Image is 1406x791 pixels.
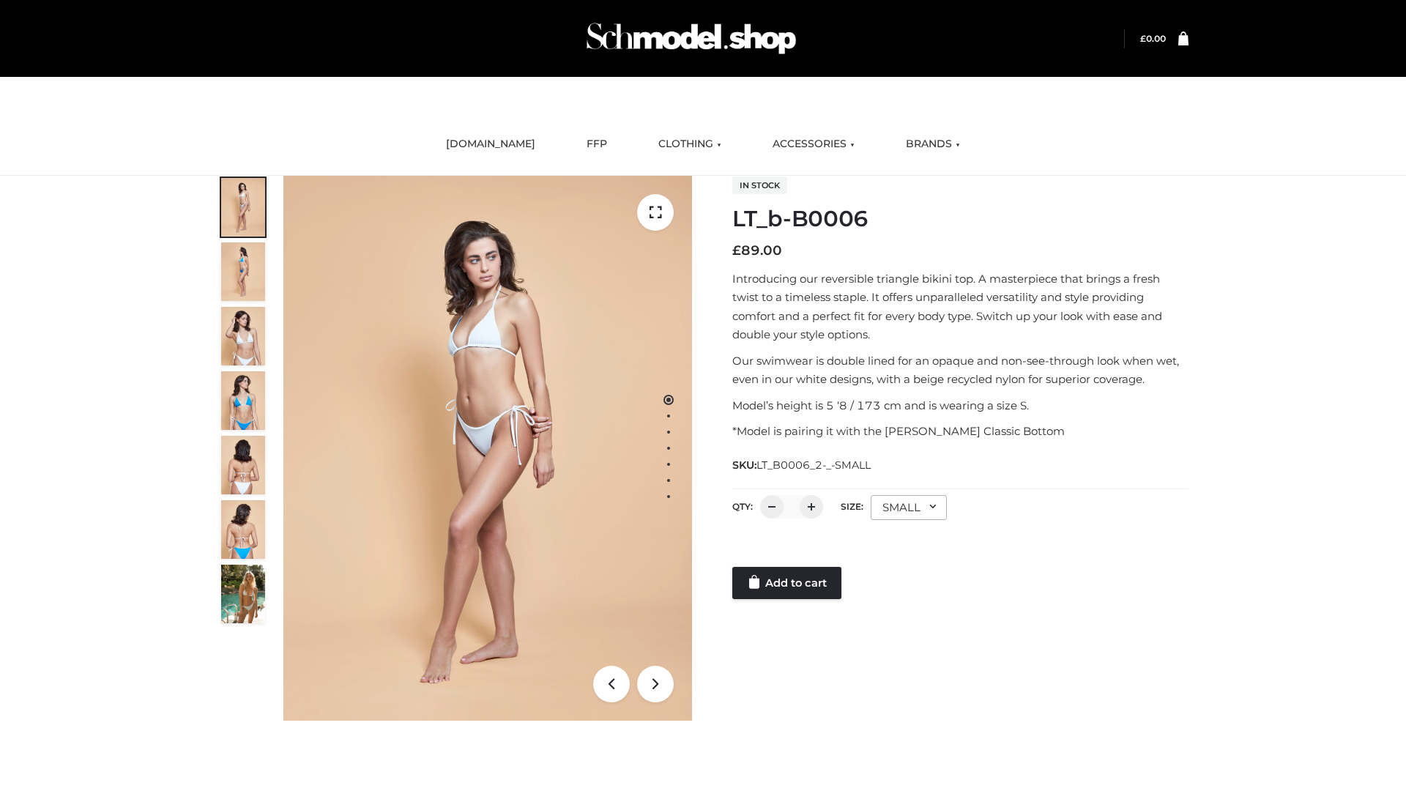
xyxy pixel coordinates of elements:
[581,10,801,67] img: Schmodel Admin 964
[221,242,265,301] img: ArielClassicBikiniTop_CloudNine_AzureSky_OW114ECO_2-scaled.jpg
[762,128,866,160] a: ACCESSORIES
[732,396,1189,415] p: Model’s height is 5 ‘8 / 173 cm and is wearing a size S.
[732,242,741,259] span: £
[221,178,265,237] img: ArielClassicBikiniTop_CloudNine_AzureSky_OW114ECO_1-scaled.jpg
[283,176,692,721] img: ArielClassicBikiniTop_CloudNine_AzureSky_OW114ECO_1
[756,458,871,472] span: LT_B0006_2-_-SMALL
[647,128,732,160] a: CLOTHING
[732,177,787,194] span: In stock
[221,500,265,559] img: ArielClassicBikiniTop_CloudNine_AzureSky_OW114ECO_8-scaled.jpg
[732,456,872,474] span: SKU:
[221,371,265,430] img: ArielClassicBikiniTop_CloudNine_AzureSky_OW114ECO_4-scaled.jpg
[732,352,1189,389] p: Our swimwear is double lined for an opaque and non-see-through look when wet, even in our white d...
[435,128,546,160] a: [DOMAIN_NAME]
[732,501,753,512] label: QTY:
[732,242,782,259] bdi: 89.00
[221,565,265,623] img: Arieltop_CloudNine_AzureSky2.jpg
[221,436,265,494] img: ArielClassicBikiniTop_CloudNine_AzureSky_OW114ECO_7-scaled.jpg
[1140,33,1166,44] bdi: 0.00
[221,307,265,365] img: ArielClassicBikiniTop_CloudNine_AzureSky_OW114ECO_3-scaled.jpg
[895,128,971,160] a: BRANDS
[1140,33,1146,44] span: £
[841,501,863,512] label: Size:
[732,270,1189,344] p: Introducing our reversible triangle bikini top. A masterpiece that brings a fresh twist to a time...
[732,422,1189,441] p: *Model is pairing it with the [PERSON_NAME] Classic Bottom
[871,495,947,520] div: SMALL
[732,206,1189,232] h1: LT_b-B0006
[732,567,841,599] a: Add to cart
[576,128,618,160] a: FFP
[1140,33,1166,44] a: £0.00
